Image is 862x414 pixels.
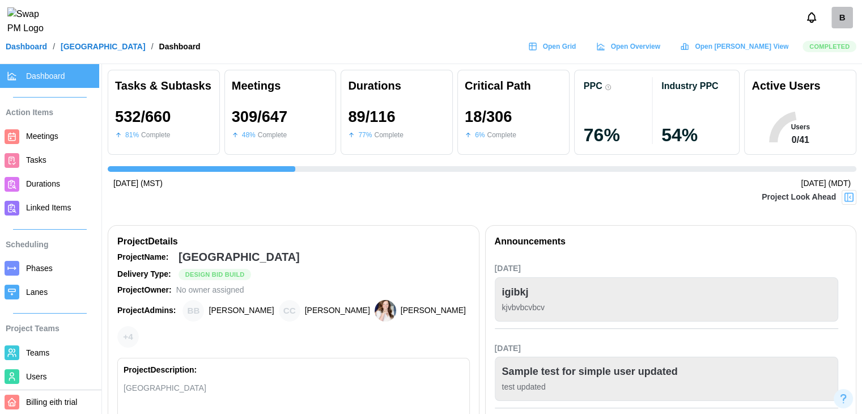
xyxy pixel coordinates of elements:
span: Dashboard [26,71,65,81]
div: 54 % [661,126,730,144]
div: No owner assigned [176,284,244,297]
div: 18 / 306 [465,108,512,125]
div: test updated [502,381,831,394]
div: [DATE] [495,343,839,355]
div: [DATE] (MST) [113,178,163,190]
div: Brian Baldwin [182,300,204,322]
div: Dashboard [159,43,201,50]
div: Meetings [232,77,329,95]
span: Phases [26,264,53,273]
div: Announcements [495,235,566,249]
span: Design Bid Build [185,269,245,280]
div: [PERSON_NAME] [401,305,466,317]
span: Durations [26,179,60,188]
div: 309 / 647 [232,108,287,125]
strong: Project Admins: [117,306,176,315]
div: Tasks & Subtasks [115,77,213,95]
span: Users [26,372,47,381]
div: 77 % [358,130,372,141]
div: Complete [141,130,170,141]
div: 48 % [242,130,256,141]
span: Linked Items [26,203,71,212]
span: Open Overview [611,39,660,54]
div: Project Details [117,235,470,249]
button: Notifications [802,8,821,27]
div: Complete [374,130,403,141]
div: [PERSON_NAME] [305,305,370,317]
div: Project Name: [117,251,174,264]
div: [DATE] [495,263,839,275]
div: Complete [487,130,516,141]
img: Heather Bemis [375,300,396,322]
div: + 4 [117,326,139,348]
div: [PERSON_NAME] [209,305,274,317]
div: Project Description: [124,364,197,377]
div: [GEOGRAPHIC_DATA] [179,248,300,266]
span: Teams [26,348,49,357]
span: Lanes [26,288,48,297]
img: Project Look Ahead Button [843,192,855,203]
span: Tasks [26,155,46,164]
div: Sample test for simple user updated [502,364,678,380]
div: Complete [258,130,287,141]
div: [DATE] (MDT) [801,178,851,190]
a: Open Overview [590,38,669,55]
div: Project Look Ahead [762,191,836,204]
div: 6 % [475,130,485,141]
a: Open [PERSON_NAME] View [674,38,797,55]
strong: Project Owner: [117,285,172,294]
span: Open [PERSON_NAME] View [695,39,788,54]
div: kjvbvbcvbcv [502,302,831,314]
div: igibkj [502,285,529,301]
span: Meetings [26,132,58,141]
a: Open Grid [522,38,584,55]
div: / [53,43,55,50]
div: Critical Path [465,77,562,95]
a: [GEOGRAPHIC_DATA] [61,43,146,50]
div: Delivery Type: [117,268,174,281]
a: billingcheck4 [831,7,853,28]
div: B [831,7,853,28]
div: PPC [584,81,602,91]
div: 76 % [584,126,652,144]
div: Chris Cosenza [279,300,300,322]
div: 89 / 116 [348,108,395,125]
div: Industry PPC [661,81,718,91]
span: Open Grid [543,39,576,54]
div: / [151,43,154,50]
a: Dashboard [6,43,47,50]
div: 81 % [125,130,139,141]
div: 532 / 660 [115,108,171,125]
span: Billing eith trial [26,398,77,407]
span: Completed [809,41,850,52]
div: Active Users [751,77,820,95]
img: Swap PM Logo [7,7,53,36]
div: [GEOGRAPHIC_DATA] [124,382,464,394]
div: Durations [348,77,445,95]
